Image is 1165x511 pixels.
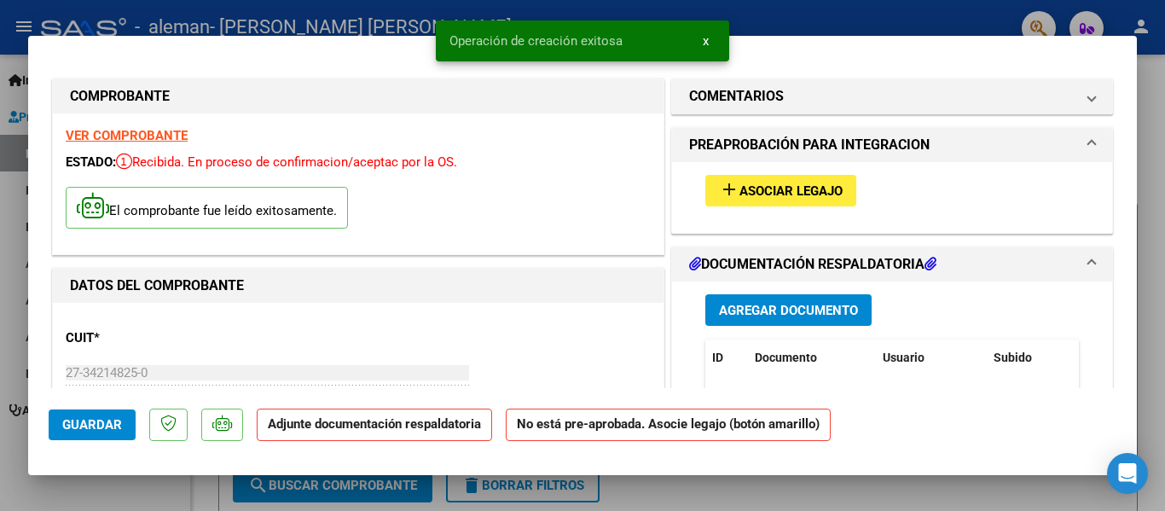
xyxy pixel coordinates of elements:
[689,86,784,107] h1: COMENTARIOS
[755,351,817,364] span: Documento
[712,351,723,364] span: ID
[672,247,1112,282] mat-expansion-panel-header: DOCUMENTACIÓN RESPALDATORIA
[987,340,1072,376] datatable-header-cell: Subido
[672,162,1112,233] div: PREAPROBACIÓN PARA INTEGRACION
[66,328,241,348] p: CUIT
[705,294,872,326] button: Agregar Documento
[719,303,858,318] span: Agregar Documento
[66,187,348,229] p: El comprobante fue leído exitosamente.
[449,32,623,49] span: Operación de creación exitosa
[49,409,136,440] button: Guardar
[66,154,116,170] span: ESTADO:
[1072,340,1157,376] datatable-header-cell: Acción
[689,254,936,275] h1: DOCUMENTACIÓN RESPALDATORIA
[689,26,722,56] button: x
[70,88,170,104] strong: COMPROBANTE
[876,340,987,376] datatable-header-cell: Usuario
[1107,453,1148,494] div: Open Intercom Messenger
[883,351,924,364] span: Usuario
[66,128,188,143] a: VER COMPROBANTE
[62,417,122,433] span: Guardar
[70,277,244,293] strong: DATOS DEL COMPROBANTE
[748,340,876,376] datatable-header-cell: Documento
[703,33,709,49] span: x
[689,135,930,155] h1: PREAPROBACIÓN PARA INTEGRACION
[739,183,843,199] span: Asociar Legajo
[116,154,457,170] span: Recibida. En proceso de confirmacion/aceptac por la OS.
[719,179,739,200] mat-icon: add
[506,409,831,442] strong: No está pre-aprobada. Asocie legajo (botón amarillo)
[994,351,1032,364] span: Subido
[672,128,1112,162] mat-expansion-panel-header: PREAPROBACIÓN PARA INTEGRACION
[268,416,481,432] strong: Adjunte documentación respaldatoria
[705,175,856,206] button: Asociar Legajo
[705,340,748,376] datatable-header-cell: ID
[672,79,1112,113] mat-expansion-panel-header: COMENTARIOS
